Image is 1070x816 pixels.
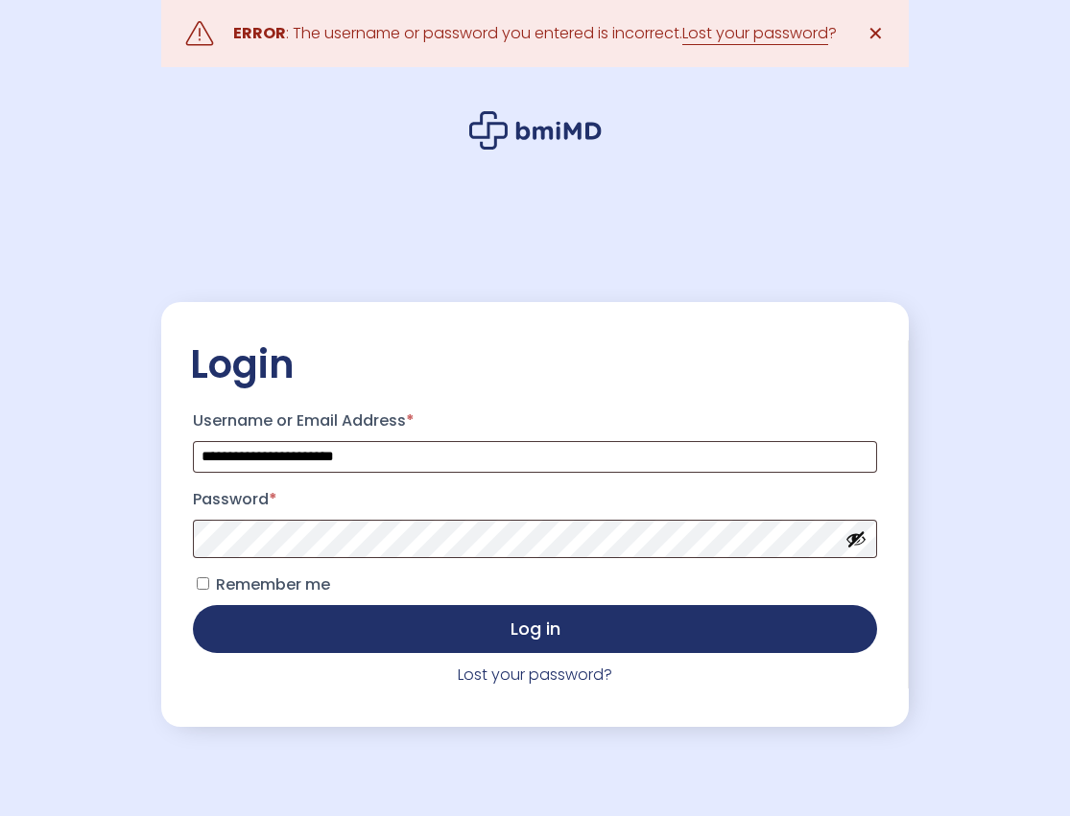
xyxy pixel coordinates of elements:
label: Username or Email Address [193,406,877,436]
a: ✕ [856,14,894,53]
a: Lost your password [682,22,828,45]
h2: Login [190,340,880,388]
div: : The username or password you entered is incorrect. ? [233,20,837,47]
input: Remember me [197,577,209,590]
a: Lost your password? [458,664,612,686]
button: Show password [845,528,867,549]
span: ✕ [868,20,884,47]
button: Log in [193,605,877,653]
span: Remember me [216,573,330,595]
strong: ERROR [233,22,286,44]
label: Password [193,484,877,515]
